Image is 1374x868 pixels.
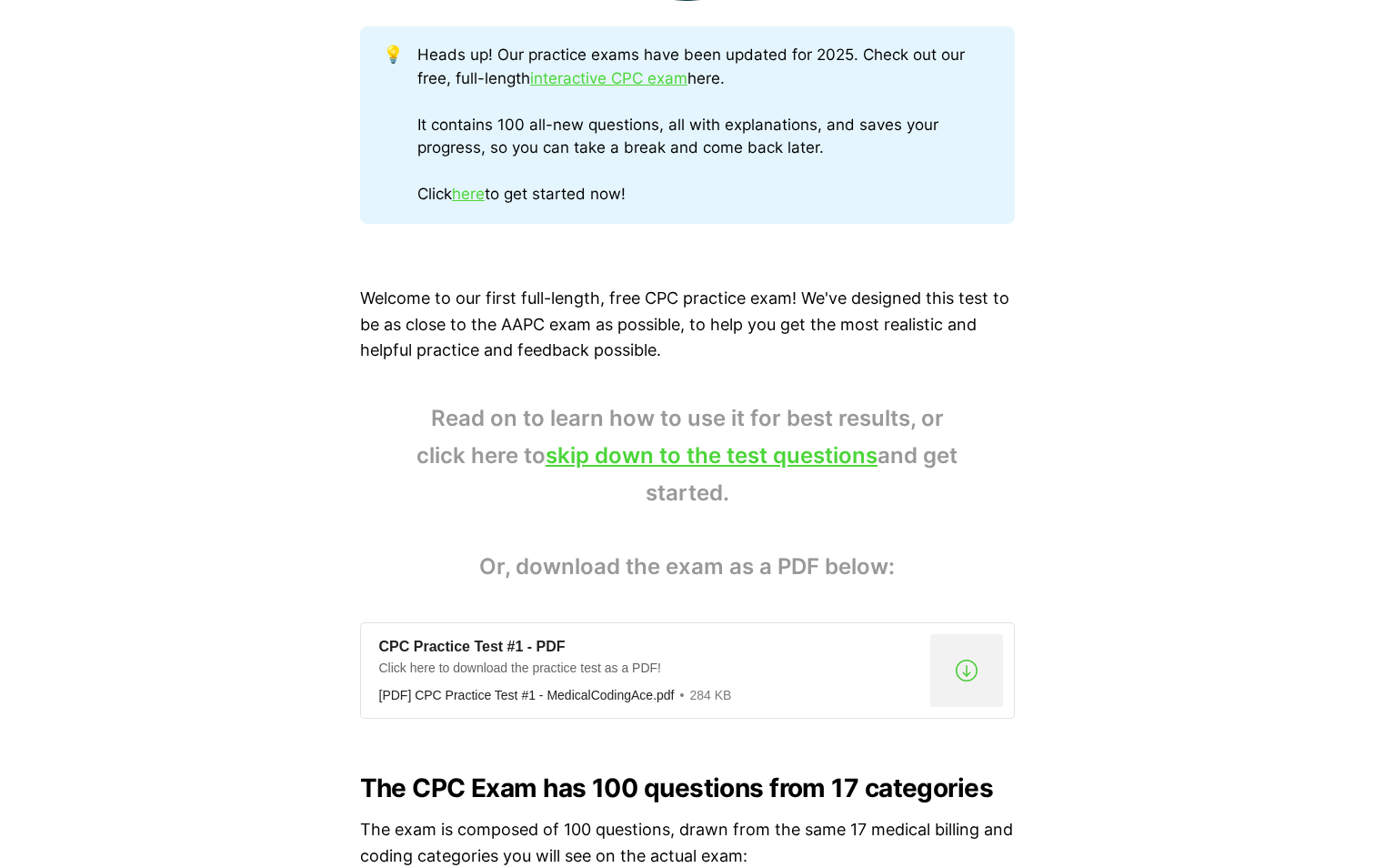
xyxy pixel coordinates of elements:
[452,185,485,203] a: here
[546,442,878,469] a: skip down to the test questions
[360,286,1015,364] p: Welcome to our first full-length, free CPC practice exam! We've designed this test to be as close...
[360,400,1015,586] blockquote: Read on to learn how to use it for best results, or click here to and get started. Or, download t...
[675,687,732,703] div: 284 KB
[379,638,923,657] div: CPC Practice Test #1 - PDF
[379,660,923,682] div: Click here to download the practice test as a PDF!
[379,688,675,702] div: [PDF] CPC Practice Test #1 - MedicalCodingAce.pdf
[383,44,417,207] div: 💡
[360,622,1015,719] a: CPC Practice Test #1 - PDFClick here to download the practice test as a PDF![PDF] CPC Practice Te...
[530,69,687,87] a: interactive CPC exam
[417,44,991,207] div: Heads up! Our practice exams have been updated for 2025. Check out our free, full-length here. It...
[360,773,1015,802] h2: The CPC Exam has 100 questions from 17 categories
